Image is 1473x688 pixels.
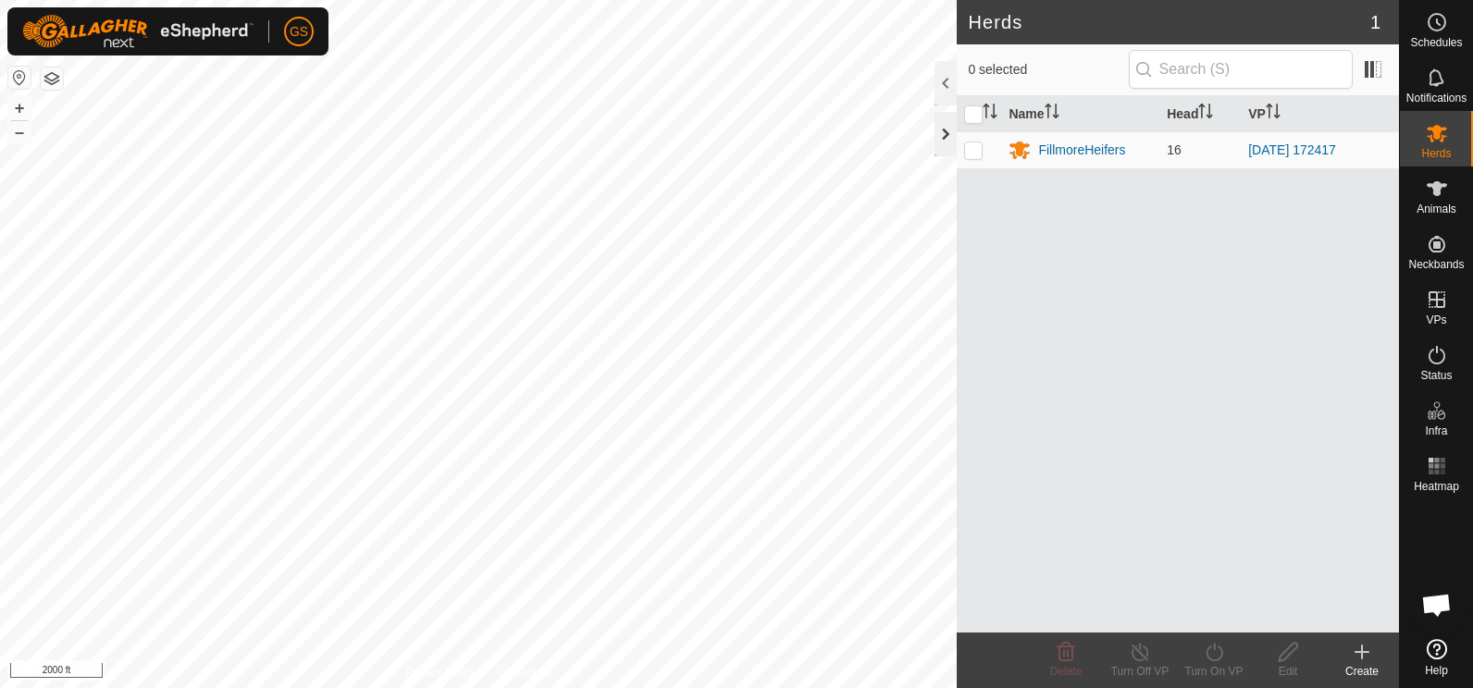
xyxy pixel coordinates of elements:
div: Turn On VP [1177,663,1251,680]
button: Reset Map [8,67,31,89]
input: Search (S) [1129,50,1353,89]
div: Create [1325,663,1399,680]
span: Herds [1421,148,1451,159]
span: Delete [1050,665,1083,678]
th: Name [1001,96,1159,132]
div: Edit [1251,663,1325,680]
span: Animals [1417,203,1456,215]
a: Help [1400,632,1473,683]
span: Notifications [1406,92,1467,104]
a: Contact Us [497,664,551,681]
span: Neckbands [1408,259,1464,270]
button: Map Layers [41,68,63,90]
div: FillmoreHeifers [1038,141,1125,160]
span: 1 [1370,8,1380,36]
p-sorticon: Activate to sort [1266,106,1281,121]
span: Help [1425,665,1448,676]
a: [DATE] 172417 [1248,142,1336,157]
span: Heatmap [1414,481,1459,492]
th: Head [1159,96,1241,132]
span: Infra [1425,425,1447,436]
p-sorticon: Activate to sort [1198,106,1213,121]
span: GS [290,22,308,42]
p-sorticon: Activate to sort [983,106,997,121]
button: – [8,121,31,143]
div: Open chat [1409,577,1465,633]
button: + [8,97,31,119]
a: Privacy Policy [405,664,475,681]
img: Gallagher Logo [22,15,254,48]
span: 16 [1167,142,1182,157]
p-sorticon: Activate to sort [1045,106,1059,121]
h2: Herds [968,11,1369,33]
span: VPs [1426,314,1446,326]
div: Turn Off VP [1103,663,1177,680]
th: VP [1241,96,1399,132]
span: Schedules [1410,37,1462,48]
span: Status [1420,370,1452,381]
span: 0 selected [968,60,1128,80]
